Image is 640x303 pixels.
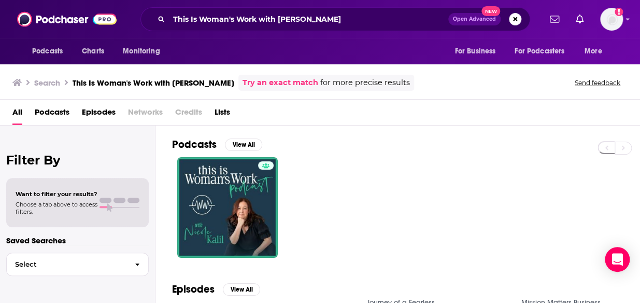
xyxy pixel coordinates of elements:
a: Charts [75,42,110,61]
button: open menu [447,42,508,61]
span: Want to filter your results? [16,190,97,198]
h2: Episodes [172,283,215,296]
span: For Business [454,44,495,59]
h3: This Is Woman's Work with [PERSON_NAME] [73,78,234,88]
img: User Profile [600,8,623,31]
a: Show notifications dropdown [546,10,563,28]
span: Open Advanced [453,17,496,22]
p: Saved Searches [6,236,149,245]
button: View All [223,283,260,296]
a: EpisodesView All [172,283,260,296]
div: Search podcasts, credits, & more... [140,7,530,31]
button: Send feedback [572,78,623,87]
span: Networks [128,104,163,125]
button: open menu [508,42,579,61]
span: Credits [175,104,202,125]
span: Logged in as megcassidy [600,8,623,31]
span: More [585,44,602,59]
span: For Podcasters [515,44,564,59]
span: Select [7,261,126,268]
button: open menu [116,42,173,61]
svg: Add a profile image [615,8,623,16]
a: Show notifications dropdown [572,10,588,28]
button: open menu [25,42,76,61]
button: View All [225,139,262,151]
a: Try an exact match [243,77,318,89]
span: New [481,6,500,16]
h3: Search [34,78,60,88]
button: Select [6,253,149,276]
a: PodcastsView All [172,138,262,151]
a: All [12,104,22,125]
span: for more precise results [320,77,410,89]
button: Show profile menu [600,8,623,31]
span: Choose a tab above to access filters. [16,201,97,215]
button: open menu [577,42,615,61]
input: Search podcasts, credits, & more... [169,11,448,27]
span: Monitoring [123,44,160,59]
a: Episodes [82,104,116,125]
a: Podcasts [35,104,69,125]
h2: Filter By [6,153,149,168]
span: Podcasts [32,44,63,59]
span: Charts [82,44,104,59]
img: Podchaser - Follow, Share and Rate Podcasts [17,9,117,29]
a: Lists [215,104,230,125]
button: Open AdvancedNew [448,13,501,25]
div: Open Intercom Messenger [605,247,630,272]
h2: Podcasts [172,138,217,151]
